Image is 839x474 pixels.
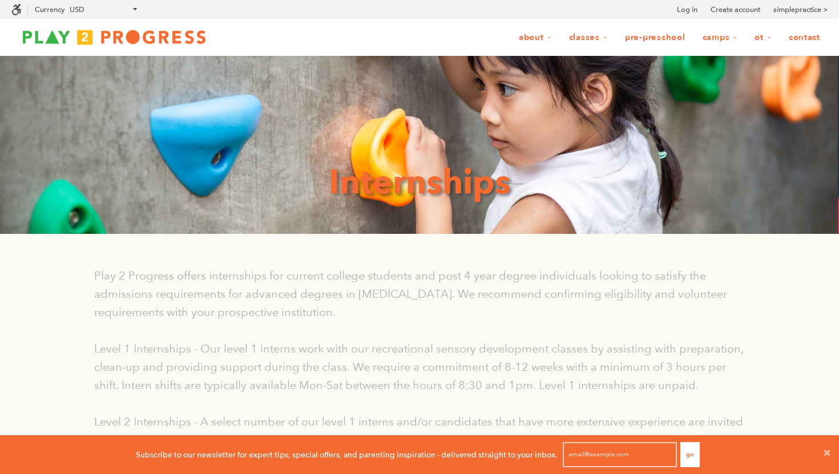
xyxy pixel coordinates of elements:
p: Level 1 Internships - Our level 1 interns work with our recreational sensory development classes ... [94,339,745,394]
a: OT [747,27,779,48]
button: Go [680,442,700,467]
input: email@example.com [563,442,677,467]
a: Contact [781,27,828,48]
a: Create account [711,4,760,15]
p: Subscribe to our newsletter for expert tips, special offers, and parenting inspiration - delivere... [136,448,558,461]
p: Play 2 Progress offers internships for current college students and post 4 year degree individual... [94,266,745,321]
img: Play2Progress logo [11,26,217,48]
label: Currency [35,5,64,14]
a: Camps [695,27,745,48]
a: simplepractice > [773,4,828,15]
a: Pre-Preschool [618,27,693,48]
a: About [511,27,559,48]
a: Log in [677,4,697,15]
a: Classes [562,27,615,48]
